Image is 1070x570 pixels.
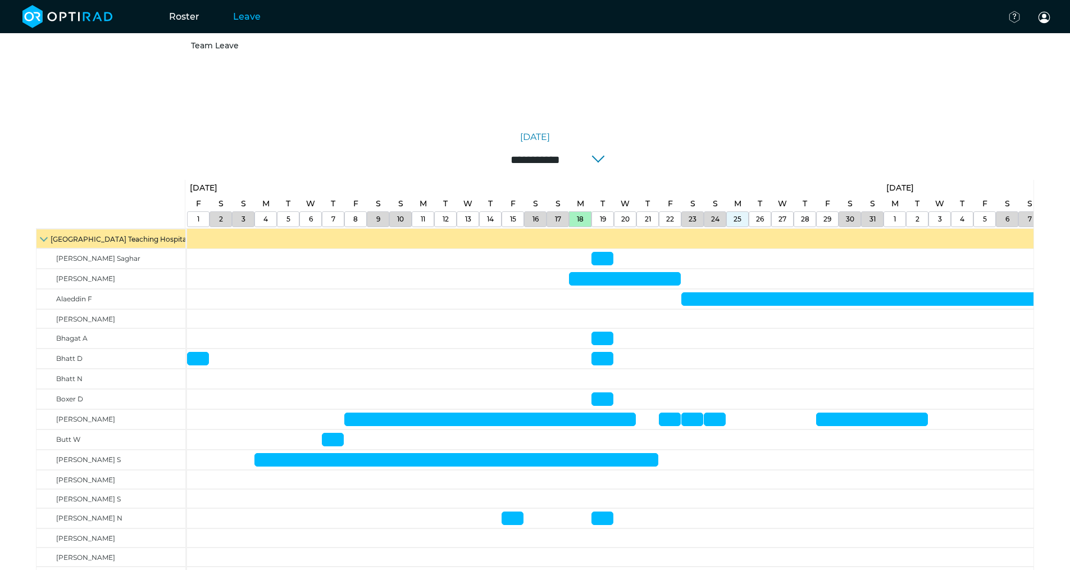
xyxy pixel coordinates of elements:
[374,212,383,227] a: August 9, 2025
[56,553,115,562] span: [PERSON_NAME]
[22,5,113,28] img: brand-opti-rad-logos-blue-and-white-d2f68631ba2948856bd03f2d395fb146ddc8fb01b4b6e9315ea85fa773367...
[56,514,122,522] span: [PERSON_NAME] N
[56,334,88,342] span: Bhagat A
[191,40,239,51] a: Team Leave
[913,212,922,227] a: September 2, 2025
[1025,212,1035,227] a: September 7, 2025
[440,212,452,227] a: August 12, 2025
[56,374,83,383] span: Bhatt N
[530,212,541,227] a: August 16, 2025
[597,212,609,227] a: August 19, 2025
[440,196,450,212] a: August 12, 2025
[193,196,204,212] a: August 1, 2025
[734,215,741,223] span: 25
[395,196,406,212] a: August 10, 2025
[56,254,140,263] span: [PERSON_NAME] Saghar
[731,196,744,212] a: August 25, 2025
[867,196,878,212] a: August 31, 2025
[822,196,833,212] a: August 29, 2025
[194,212,202,227] a: August 1, 2025
[891,212,899,227] a: September 1, 2025
[56,534,115,542] span: [PERSON_NAME]
[261,212,271,227] a: August 4, 2025
[216,212,226,227] a: August 2, 2025
[755,196,765,212] a: August 26, 2025
[1025,196,1035,212] a: September 7, 2025
[350,212,361,227] a: August 8, 2025
[1002,196,1013,212] a: September 6, 2025
[845,196,855,212] a: August 30, 2025
[485,196,495,212] a: August 14, 2025
[418,212,428,227] a: August 11, 2025
[980,212,990,227] a: September 5, 2025
[56,315,115,323] span: [PERSON_NAME]
[283,196,293,212] a: August 5, 2025
[980,196,990,212] a: September 5, 2025
[462,212,474,227] a: August 13, 2025
[800,196,810,212] a: August 28, 2025
[710,196,721,212] a: August 24, 2025
[618,212,632,227] a: August 20, 2025
[775,196,790,212] a: August 27, 2025
[665,196,676,212] a: August 22, 2025
[56,295,92,303] span: Alaeddin F
[508,196,518,212] a: August 15, 2025
[776,212,789,227] a: August 27, 2025
[798,212,812,227] a: August 28, 2025
[912,196,922,212] a: September 2, 2025
[552,212,564,227] a: August 17, 2025
[394,212,407,227] a: August 10, 2025
[216,196,226,212] a: August 2, 2025
[687,196,698,212] a: August 23, 2025
[56,476,115,484] span: [PERSON_NAME]
[56,455,121,464] span: [PERSON_NAME] S
[642,212,654,227] a: August 21, 2025
[530,196,541,212] a: August 16, 2025
[574,196,587,212] a: August 18, 2025
[484,212,497,227] a: August 14, 2025
[56,495,121,503] span: [PERSON_NAME] S
[306,212,316,227] a: August 6, 2025
[618,196,632,212] a: August 20, 2025
[239,212,248,227] a: August 3, 2025
[598,196,608,212] a: August 19, 2025
[731,212,744,227] a: August 25, 2025
[56,354,83,363] span: Bhatt D
[884,180,917,196] a: September 1, 2025
[553,196,563,212] a: August 17, 2025
[373,196,384,212] a: August 9, 2025
[663,212,677,227] a: August 22, 2025
[51,235,211,243] span: [GEOGRAPHIC_DATA] Teaching Hospitals Trust
[843,212,857,227] a: August 30, 2025
[821,212,834,227] a: August 29, 2025
[284,212,293,227] a: August 5, 2025
[574,212,586,227] a: August 18, 2025
[520,130,550,144] a: [DATE]
[708,212,722,227] a: August 24, 2025
[507,212,519,227] a: August 15, 2025
[328,196,338,212] a: August 7, 2025
[56,435,80,444] span: Butt W
[238,196,249,212] a: August 3, 2025
[957,196,967,212] a: September 4, 2025
[643,196,653,212] a: August 21, 2025
[1003,212,1012,227] a: September 6, 2025
[686,212,699,227] a: August 23, 2025
[461,196,475,212] a: August 13, 2025
[867,212,878,227] a: August 31, 2025
[935,212,945,227] a: September 3, 2025
[753,212,767,227] a: August 26, 2025
[56,274,115,283] span: [PERSON_NAME]
[329,212,338,227] a: August 7, 2025
[187,180,220,196] a: August 1, 2025
[303,196,318,212] a: August 6, 2025
[56,395,83,403] span: Boxer D
[56,415,115,423] span: [PERSON_NAME]
[259,196,272,212] a: August 4, 2025
[350,196,361,212] a: August 8, 2025
[889,196,901,212] a: September 1, 2025
[932,196,947,212] a: September 3, 2025
[417,196,430,212] a: August 11, 2025
[957,212,967,227] a: September 4, 2025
